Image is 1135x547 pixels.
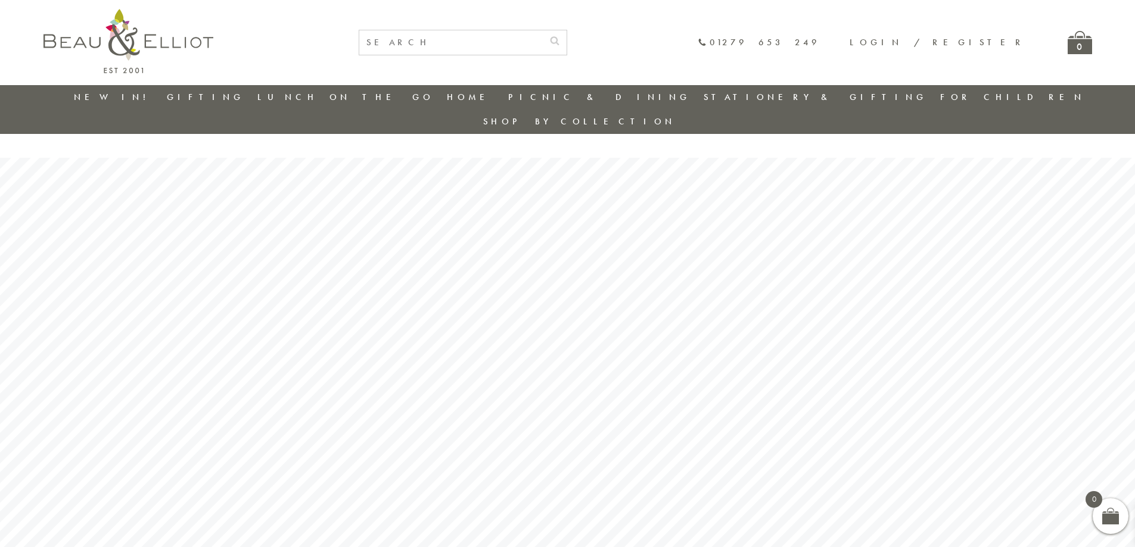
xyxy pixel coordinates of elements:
img: logo [43,9,213,73]
a: Picnic & Dining [508,91,691,103]
a: New in! [74,91,154,103]
a: Shop by collection [483,115,676,127]
a: For Children [940,91,1085,103]
input: SEARCH [359,30,543,55]
a: Lunch On The Go [257,91,434,103]
a: 01279 653 249 [698,37,820,48]
a: Stationery & Gifting [704,91,927,103]
a: Login / Register [850,36,1026,48]
a: Gifting [167,91,244,103]
span: 0 [1086,491,1102,508]
a: Home [447,91,495,103]
a: 0 [1068,31,1092,54]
